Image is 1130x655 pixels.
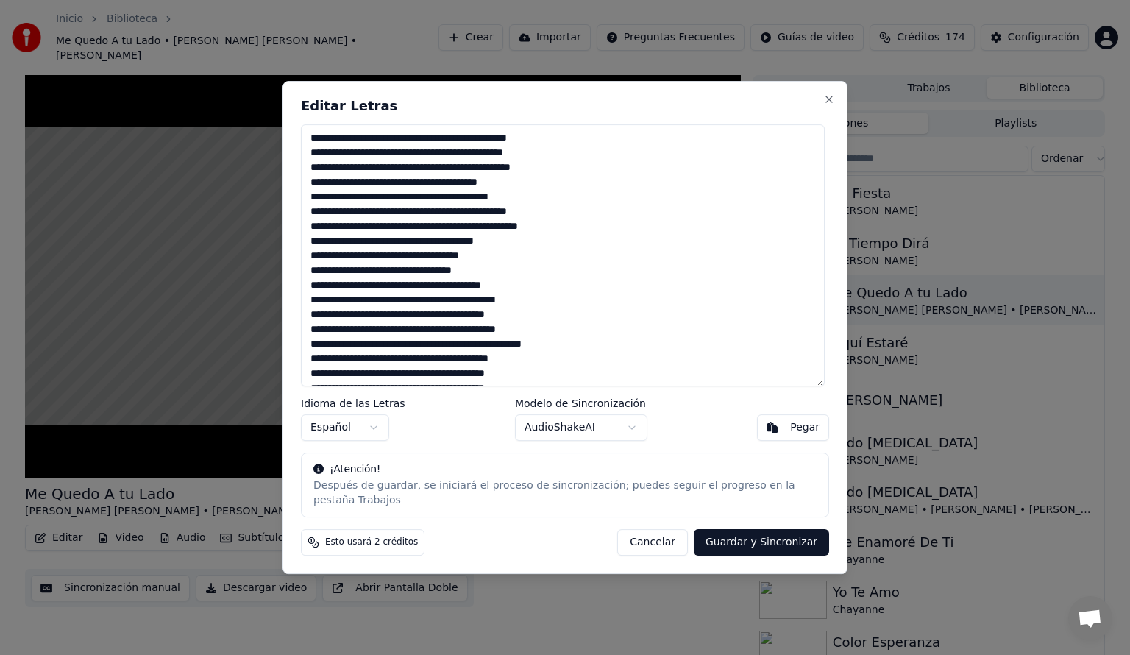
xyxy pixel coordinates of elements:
[617,529,688,556] button: Cancelar
[313,478,817,508] div: Después de guardar, se iniciará el proceso de sincronización; puedes seguir el progreso en la pes...
[757,414,829,441] button: Pegar
[515,398,647,408] label: Modelo de Sincronización
[301,99,829,113] h2: Editar Letras
[301,398,405,408] label: Idioma de las Letras
[313,462,817,477] div: ¡Atención!
[325,537,418,548] span: Esto usará 2 créditos
[790,420,820,435] div: Pegar
[694,529,829,556] button: Guardar y Sincronizar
